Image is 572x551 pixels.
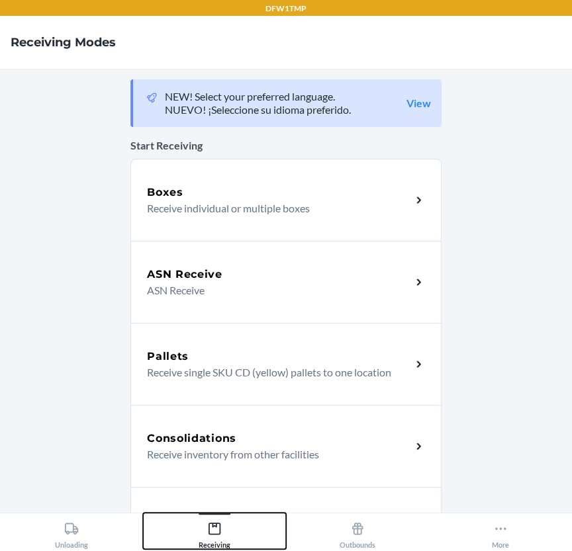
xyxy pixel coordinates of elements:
[143,513,286,549] button: Receiving
[165,103,351,116] p: NUEVO! ¡Seleccione su idioma preferido.
[147,431,236,446] h5: Consolidations
[130,138,442,153] p: Start Receiving
[147,185,183,200] h5: Boxes
[130,323,442,405] a: PalletsReceive single SKU CD (yellow) pallets to one location
[130,405,442,487] a: ConsolidationsReceive inventory from other facilities
[11,34,116,51] h4: Receiving Modes
[147,446,401,462] p: Receive inventory from other facilities
[147,349,189,364] h5: Pallets
[340,516,375,549] div: Outbounds
[55,516,88,549] div: Unloading
[130,241,442,323] a: ASN ReceiveASN Receive
[265,3,307,15] p: DFW1TMP
[199,516,230,549] div: Receiving
[406,97,431,110] a: View
[147,364,401,380] p: Receive single SKU CD (yellow) pallets to one location
[165,90,351,103] p: NEW! Select your preferred language.
[147,200,401,216] p: Receive individual or multiple boxes
[492,516,509,549] div: More
[130,159,442,241] a: BoxesReceive individual or multiple boxes
[286,513,429,549] button: Outbounds
[429,513,572,549] button: More
[147,267,222,282] h5: ASN Receive
[147,282,401,298] p: ASN Receive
